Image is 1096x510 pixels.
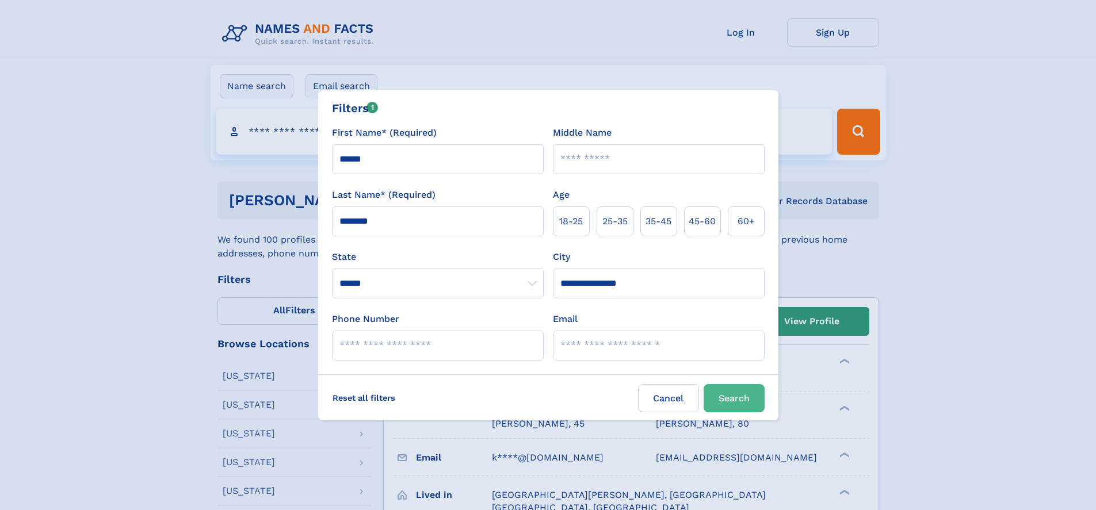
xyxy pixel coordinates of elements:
[332,99,379,117] div: Filters
[325,384,403,412] label: Reset all filters
[559,214,583,228] span: 18‑25
[553,126,612,140] label: Middle Name
[553,250,570,264] label: City
[332,126,437,140] label: First Name* (Required)
[332,250,544,264] label: State
[332,312,399,326] label: Phone Number
[553,188,570,202] label: Age
[602,214,628,228] span: 25‑35
[332,188,436,202] label: Last Name* (Required)
[738,214,755,228] span: 60+
[646,214,671,228] span: 35‑45
[689,214,716,228] span: 45‑60
[638,384,699,412] label: Cancel
[553,312,578,326] label: Email
[704,384,765,412] button: Search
